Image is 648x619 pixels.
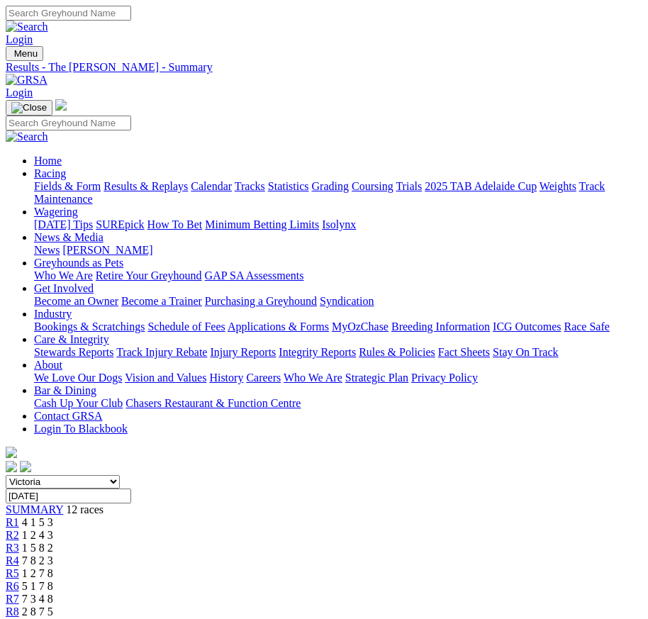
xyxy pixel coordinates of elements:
[34,282,94,294] a: Get Involved
[34,244,642,257] div: News & Media
[205,269,304,281] a: GAP SA Assessments
[34,410,102,422] a: Contact GRSA
[34,320,642,333] div: Industry
[121,295,202,307] a: Become a Trainer
[268,180,309,192] a: Statistics
[34,397,123,409] a: Cash Up Your Club
[391,320,490,333] a: Breeding Information
[125,397,301,409] a: Chasers Restaurant & Function Centre
[6,516,19,528] a: R1
[34,218,642,231] div: Wagering
[6,593,19,605] a: R7
[6,503,63,515] a: SUMMARY
[104,180,188,192] a: Results & Replays
[147,218,203,230] a: How To Bet
[34,320,145,333] a: Bookings & Scratchings
[332,320,389,333] a: MyOzChase
[6,130,48,143] img: Search
[22,593,53,605] span: 7 3 4 8
[438,346,490,358] a: Fact Sheets
[6,461,17,472] img: facebook.svg
[6,567,19,579] a: R5
[6,580,19,592] a: R6
[6,46,43,61] button: Toggle navigation
[284,372,342,384] a: Who We Are
[322,218,356,230] a: Isolynx
[6,61,642,74] a: Results - The [PERSON_NAME] - Summary
[493,346,558,358] a: Stay On Track
[6,87,33,99] a: Login
[55,99,67,111] img: logo-grsa-white.png
[425,180,537,192] a: 2025 TAB Adelaide Cup
[312,180,349,192] a: Grading
[66,503,104,515] span: 12 races
[96,269,202,281] a: Retire Your Greyhound
[34,384,96,396] a: Bar & Dining
[11,102,47,113] img: Close
[34,397,642,410] div: Bar & Dining
[352,180,393,192] a: Coursing
[493,320,561,333] a: ICG Outcomes
[345,372,408,384] a: Strategic Plan
[34,167,66,179] a: Racing
[6,606,19,618] a: R8
[6,21,48,33] img: Search
[34,333,109,345] a: Care & Integrity
[320,295,374,307] a: Syndication
[34,180,605,205] a: Track Maintenance
[411,372,478,384] a: Privacy Policy
[22,567,53,579] span: 1 2 7 8
[34,269,93,281] a: Who We Are
[20,461,31,472] img: twitter.svg
[6,116,131,130] input: Search
[22,516,53,528] span: 4 1 5 3
[34,295,118,307] a: Become an Owner
[22,542,53,554] span: 1 5 8 2
[6,100,52,116] button: Toggle navigation
[205,295,317,307] a: Purchasing a Greyhound
[246,372,281,384] a: Careers
[116,346,207,358] a: Track Injury Rebate
[396,180,422,192] a: Trials
[6,33,33,45] a: Login
[6,542,19,554] a: R3
[62,244,152,256] a: [PERSON_NAME]
[34,180,101,192] a: Fields & Form
[34,231,104,243] a: News & Media
[147,320,225,333] a: Schedule of Fees
[359,346,435,358] a: Rules & Policies
[34,346,113,358] a: Stewards Reports
[34,359,62,371] a: About
[6,554,19,567] span: R4
[34,295,642,308] div: Get Involved
[22,529,53,541] span: 1 2 4 3
[125,372,206,384] a: Vision and Values
[34,206,78,218] a: Wagering
[34,372,122,384] a: We Love Our Dogs
[6,529,19,541] a: R2
[210,346,276,358] a: Injury Reports
[564,320,609,333] a: Race Safe
[540,180,576,192] a: Weights
[279,346,356,358] a: Integrity Reports
[34,244,60,256] a: News
[34,180,642,206] div: Racing
[14,48,38,59] span: Menu
[22,580,53,592] span: 5 1 7 8
[34,372,642,384] div: About
[209,372,243,384] a: History
[22,554,53,567] span: 7 8 2 3
[34,423,128,435] a: Login To Blackbook
[6,489,131,503] input: Select date
[205,218,319,230] a: Minimum Betting Limits
[22,606,53,618] span: 2 8 7 5
[34,308,72,320] a: Industry
[34,218,93,230] a: [DATE] Tips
